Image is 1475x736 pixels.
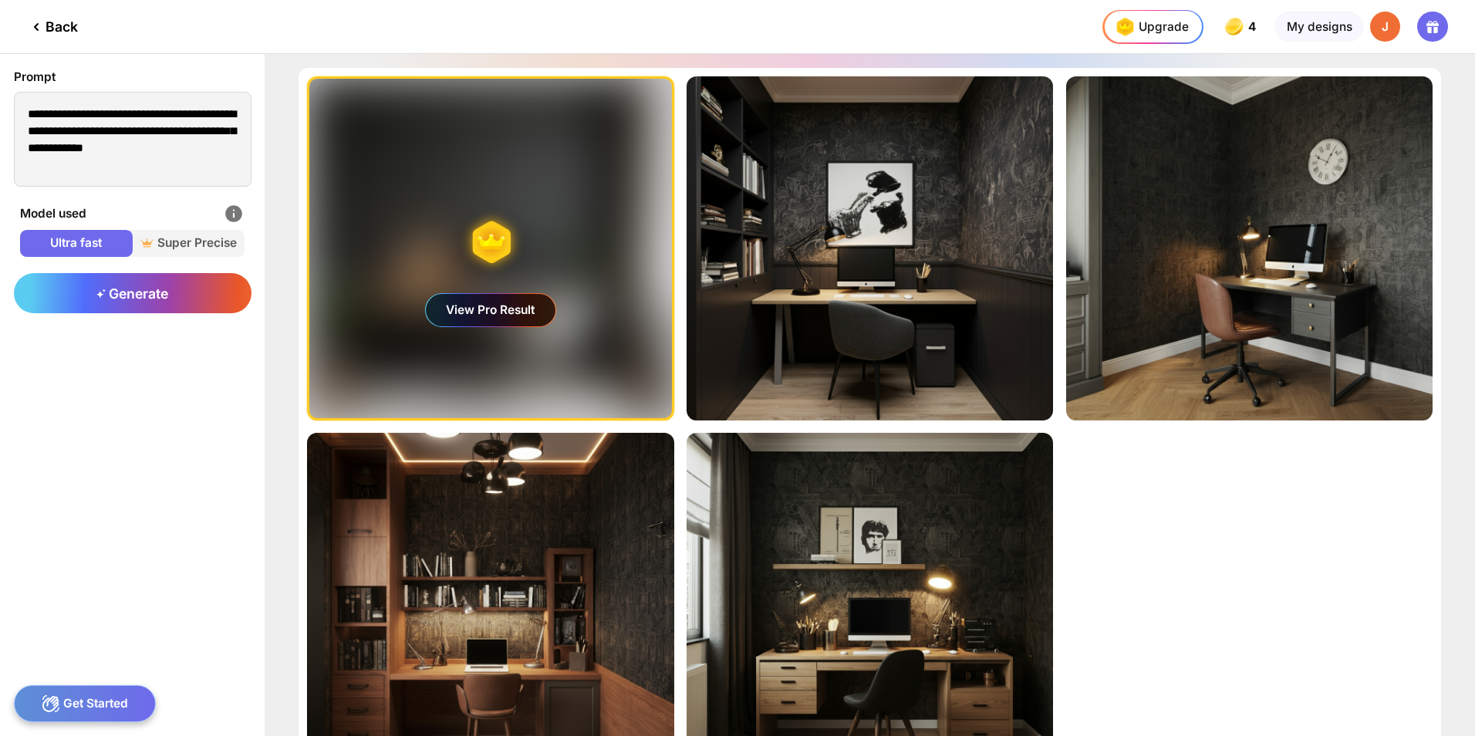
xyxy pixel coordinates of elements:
[133,235,245,252] span: Super Precise
[96,285,168,302] span: Generate
[1111,13,1188,40] div: Upgrade
[14,685,157,722] div: Get Started
[20,235,132,252] span: Ultra fast
[1275,12,1362,42] div: My designs
[426,294,555,326] div: View Pro Result
[1248,20,1259,34] span: 4
[20,204,244,224] div: Model used
[1370,12,1401,42] div: J
[27,18,78,36] div: Back
[1111,13,1138,40] img: upgrade-nav-btn-icon.gif
[14,68,251,86] div: Prompt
